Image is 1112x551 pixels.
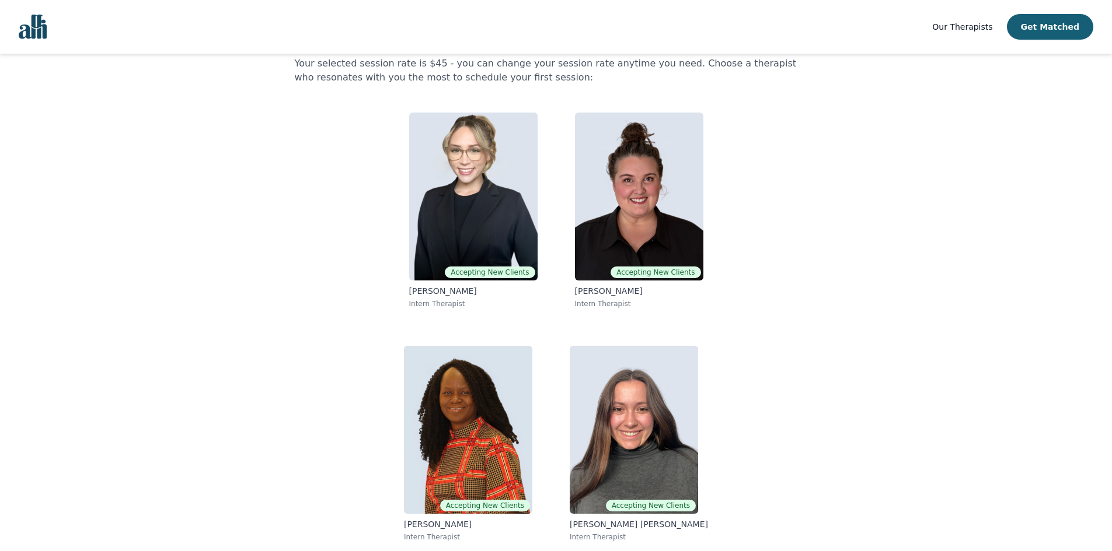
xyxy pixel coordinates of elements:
[570,532,708,542] p: Intern Therapist
[19,15,47,39] img: alli logo
[404,346,532,514] img: Grace Nyamweya
[445,266,535,278] span: Accepting New Clients
[560,336,717,551] a: Rachelle Angers RitaccaAccepting New Clients[PERSON_NAME] [PERSON_NAME]Intern Therapist
[606,500,696,511] span: Accepting New Clients
[295,57,818,85] p: Your selected session rate is $45 - you can change your session rate anytime you need. Choose a t...
[611,266,700,278] span: Accepting New Clients
[395,336,542,551] a: Grace NyamweyaAccepting New Clients[PERSON_NAME]Intern Therapist
[575,285,703,297] p: [PERSON_NAME]
[409,299,538,308] p: Intern Therapist
[566,103,713,318] a: Janelle RushtonAccepting New Clients[PERSON_NAME]Intern Therapist
[1007,14,1093,40] button: Get Matched
[932,22,992,31] span: Our Therapists
[400,103,547,318] a: Olivia MooreAccepting New Clients[PERSON_NAME]Intern Therapist
[932,20,992,34] a: Our Therapists
[440,500,530,511] span: Accepting New Clients
[404,518,532,530] p: [PERSON_NAME]
[570,518,708,530] p: [PERSON_NAME] [PERSON_NAME]
[575,299,703,308] p: Intern Therapist
[575,113,703,280] img: Janelle Rushton
[409,113,538,280] img: Olivia Moore
[404,532,532,542] p: Intern Therapist
[570,346,698,514] img: Rachelle Angers Ritacca
[409,285,538,297] p: [PERSON_NAME]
